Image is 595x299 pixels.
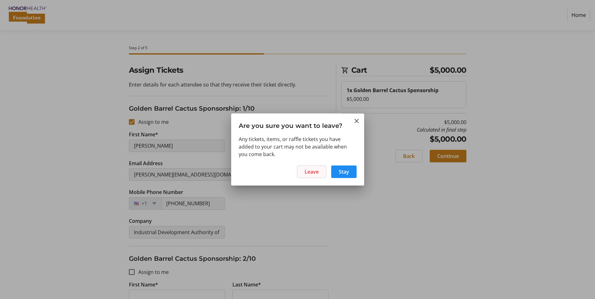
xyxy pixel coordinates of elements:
span: Stay [339,168,349,176]
button: Leave [297,165,326,178]
div: Any tickets, items, or raffle tickets you have added to your cart may not be available when you c... [239,135,357,158]
h3: Are you sure you want to leave? [231,113,364,135]
button: Stay [331,165,357,178]
button: Close [353,117,360,125]
span: Leave [305,168,319,176]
